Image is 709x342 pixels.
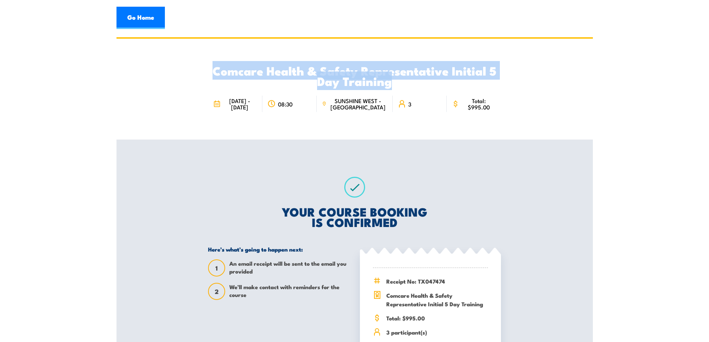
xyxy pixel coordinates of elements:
[386,314,488,322] span: Total: $995.00
[386,328,488,336] span: 3 participant(s)
[329,98,387,110] span: SUNSHINE WEST - [GEOGRAPHIC_DATA]
[408,101,411,107] span: 3
[209,264,224,272] span: 1
[229,259,349,277] span: An email receipt will be sent to the email you provided
[223,98,257,110] span: [DATE] - [DATE]
[208,206,501,227] h2: YOUR COURSE BOOKING IS CONFIRMED
[462,98,496,110] span: Total: $995.00
[386,291,488,308] span: Comcare Health & Safety Representative Initial 5 Day Training
[229,283,349,300] span: We’ll make contact with reminders for the course
[209,288,224,295] span: 2
[278,101,293,107] span: 08:30
[208,246,349,253] h5: Here’s what’s going to happen next:
[208,65,501,86] h2: Comcare Health & Safety Representative Initial 5 Day Training
[386,277,488,285] span: Receipt No: TX047474
[116,7,165,29] a: Go Home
